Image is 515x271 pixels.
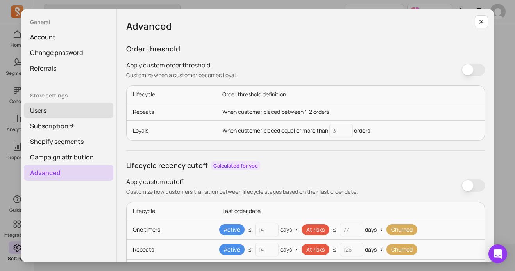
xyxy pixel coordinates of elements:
span: Active [219,224,245,235]
p: Customize how customers transition between lifecycle stages based on their last order date. [126,188,358,196]
span: 2 [309,108,312,115]
p: When customer placed equal or more than orders [222,124,370,137]
p: Repeats [133,246,219,253]
p: days [365,226,377,234]
a: Account [24,29,113,45]
span: Calculated for you [211,161,260,170]
span: At risks [302,224,329,235]
p: Loyals [127,122,216,139]
p: Apply custom cutoff [126,177,358,186]
p: When customer placed between 1- orders [216,103,485,120]
p: ≤ [333,246,337,253]
div: Open Intercom Messenger [488,244,507,263]
a: Users [24,103,113,118]
p: Order threshold definition [216,86,485,103]
p: days [280,246,292,253]
p: Lifecycle [127,202,216,220]
p: Last order date [216,202,485,220]
p: ≤ [248,246,252,253]
p: < [380,246,383,253]
span: Active [219,244,245,255]
p: Repeats [127,103,216,120]
a: Campaign attribution [24,149,113,165]
a: Subscription [24,118,113,134]
a: Change password [24,45,113,60]
p: Lifecycle recency cutoff [126,160,208,171]
p: Lifecycle [127,86,216,103]
p: days [280,226,292,234]
p: ≤ [248,226,252,234]
span: Churned [386,224,417,235]
p: days [365,246,377,253]
p: Apply custom order threshold [126,60,237,70]
a: Referrals [24,60,113,76]
p: Store settings [24,92,113,99]
p: Order threshold [126,43,485,54]
h5: Advanced [126,18,485,34]
span: At risks [302,244,329,255]
span: Churned [386,244,417,255]
p: General [24,18,113,26]
p: < [295,246,299,253]
p: < [295,226,299,234]
a: Shopify segments [24,134,113,149]
p: Customize when a customer becomes Loyal. [126,71,237,79]
p: < [380,226,383,234]
a: Advanced [24,165,113,181]
p: One timers [133,226,219,234]
p: ≤ [333,226,337,234]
